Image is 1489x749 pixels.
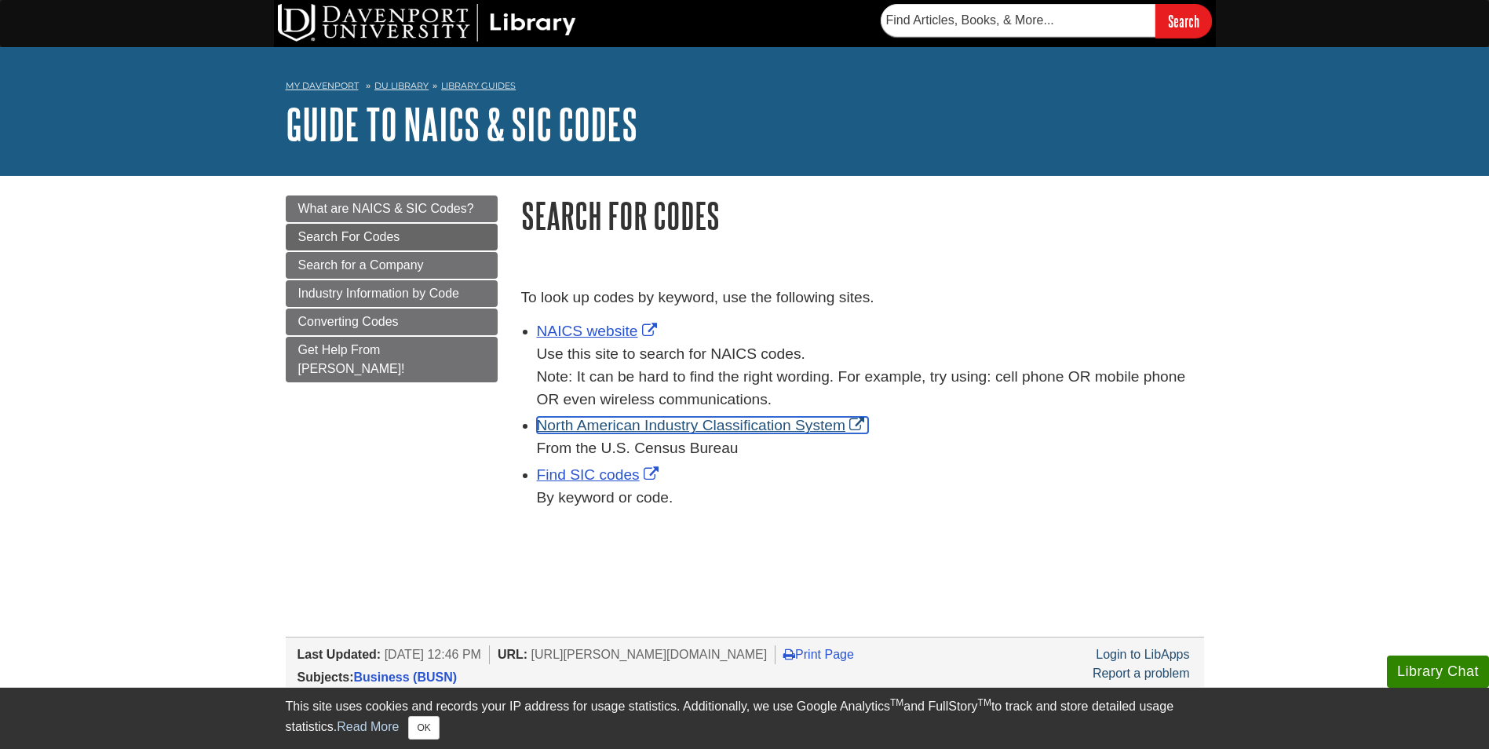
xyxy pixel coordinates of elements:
[298,315,399,328] span: Converting Codes
[537,323,661,339] a: Link opens in new window
[286,75,1204,100] nav: breadcrumb
[278,4,576,42] img: DU Library
[298,343,405,375] span: Get Help From [PERSON_NAME]!
[297,670,354,684] span: Subjects:
[890,697,903,708] sup: TM
[286,224,498,250] a: Search For Codes
[286,79,359,93] a: My Davenport
[783,648,795,660] i: Print Page
[298,258,424,272] span: Search for a Company
[286,280,498,307] a: Industry Information by Code
[521,195,1204,236] h1: Search For Codes
[537,343,1204,411] div: Use this site to search for NAICS codes. Note: It can be hard to find the right wording. For exam...
[286,252,498,279] a: Search for a Company
[286,697,1204,740] div: This site uses cookies and records your IP address for usage statistics. Additionally, we use Goo...
[374,80,429,91] a: DU Library
[441,80,516,91] a: Library Guides
[385,648,481,661] span: [DATE] 12:46 PM
[298,202,474,215] span: What are NAICS & SIC Codes?
[881,4,1155,37] input: Find Articles, Books, & More...
[531,648,768,661] span: [URL][PERSON_NAME][DOMAIN_NAME]
[537,417,868,433] a: Link opens in new window
[297,648,381,661] span: Last Updated:
[408,716,439,740] button: Close
[286,195,498,382] div: Guide Page Menu
[1387,656,1489,688] button: Library Chat
[286,195,498,222] a: What are NAICS & SIC Codes?
[354,670,458,684] a: Business (BUSN)
[537,487,1204,510] div: By keyword or code.
[521,287,1204,309] p: To look up codes by keyword, use the following sites.
[498,648,527,661] span: URL:
[337,720,399,733] a: Read More
[298,287,459,300] span: Industry Information by Code
[1155,4,1212,38] input: Search
[286,309,498,335] a: Converting Codes
[783,648,854,661] a: Print Page
[286,100,637,148] a: Guide to NAICS & SIC Codes
[881,4,1212,38] form: Searches DU Library's articles, books, and more
[978,697,991,708] sup: TM
[1093,667,1190,680] a: Report a problem
[286,337,498,382] a: Get Help From [PERSON_NAME]!
[298,230,400,243] span: Search For Codes
[537,437,1204,460] div: From the U.S. Census Bureau
[1096,648,1189,661] a: Login to LibApps
[537,466,662,483] a: Link opens in new window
